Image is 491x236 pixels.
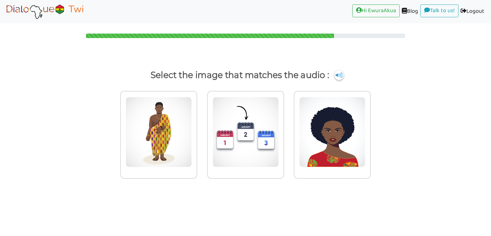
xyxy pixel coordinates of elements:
img: woman-4.png [299,97,365,167]
img: asante-man-gold.png [126,97,192,167]
a: Blog [400,4,420,19]
p: Select the image that matches the audio : [12,67,479,83]
a: Logout [458,4,487,19]
img: cuNL5YgAAAABJRU5ErkJggg== [334,70,344,80]
img: Select Course Page [4,4,85,20]
a: Hi EwuraAkua [352,4,400,17]
a: Talk to us! [420,4,458,17]
img: today.png [213,97,279,167]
